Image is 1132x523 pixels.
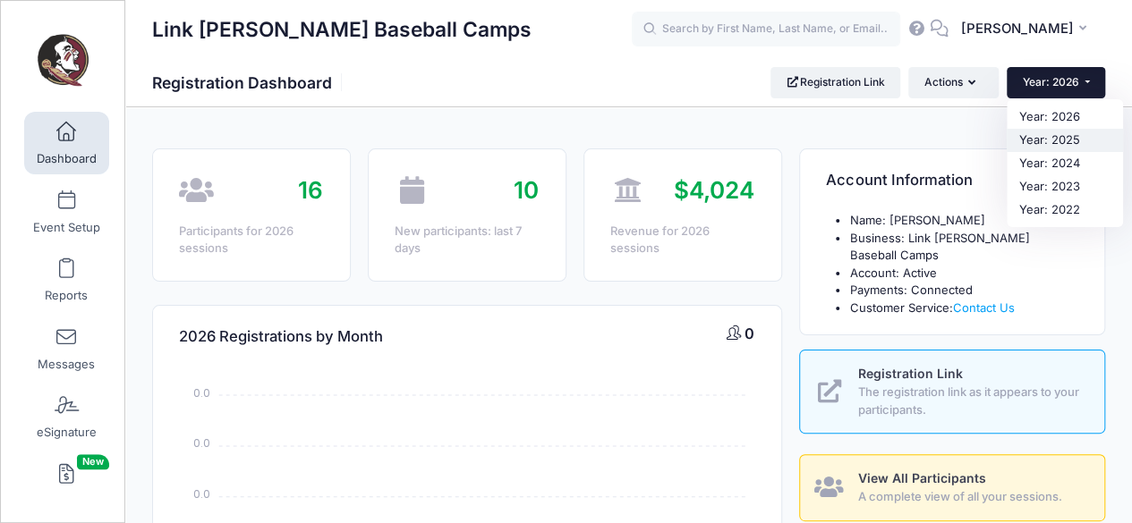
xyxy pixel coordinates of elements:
[24,385,109,448] a: eSignature
[37,426,97,441] span: eSignature
[849,212,1078,230] li: Name: [PERSON_NAME]
[826,156,972,207] h4: Account Information
[849,265,1078,283] li: Account: Active
[1007,129,1123,152] a: Year: 2025
[33,220,100,235] span: Event Setup
[908,67,998,97] button: Actions
[30,28,98,95] img: Link Jarrett Baseball Camps
[193,485,210,501] tspan: 0.0
[1007,152,1123,175] a: Year: 2024
[632,12,900,47] input: Search by First Name, Last Name, or Email...
[37,152,97,167] span: Dashboard
[799,454,1105,521] a: View All Participants A complete view of all your sessions.
[849,299,1078,317] li: Customer Service:
[1023,75,1079,89] span: Year: 2026
[24,249,109,311] a: Reports
[193,384,210,400] tspan: 0.0
[674,176,754,204] span: $4,024
[799,350,1105,434] a: Registration Link The registration link as it appears to your participants.
[1007,198,1123,222] a: Year: 2022
[858,366,963,381] span: Registration Link
[24,317,109,380] a: Messages
[152,9,532,50] h1: Link [PERSON_NAME] Baseball Camps
[610,223,754,257] div: Revenue for 2026 sessions
[952,300,1014,315] a: Contact Us
[858,384,1084,418] span: The registration link as it appears to your participants.
[849,230,1078,265] li: Business: Link [PERSON_NAME] Baseball Camps
[960,19,1073,38] span: [PERSON_NAME]
[1007,105,1123,129] a: Year: 2026
[849,282,1078,299] li: Payments: Connected
[858,470,986,485] span: View All Participants
[193,435,210,451] tspan: 0.0
[1007,67,1105,97] button: Year: 2026
[1,19,126,104] a: Link Jarrett Baseball Camps
[745,325,754,342] span: 0
[1007,175,1123,198] a: Year: 2023
[38,357,95,372] span: Messages
[152,73,347,92] h1: Registration Dashboard
[24,181,109,243] a: Event Setup
[949,9,1105,50] button: [PERSON_NAME]
[24,454,109,517] a: InvoicesNew
[179,223,323,257] div: Participants for 2026 sessions
[298,176,323,204] span: 16
[514,176,539,204] span: 10
[77,454,109,469] span: New
[24,112,109,174] a: Dashboard
[179,311,383,362] h4: 2026 Registrations by Month
[45,289,88,304] span: Reports
[770,67,900,97] a: Registration Link
[395,223,539,257] div: New participants: last 7 days
[858,488,1084,506] span: A complete view of all your sessions.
